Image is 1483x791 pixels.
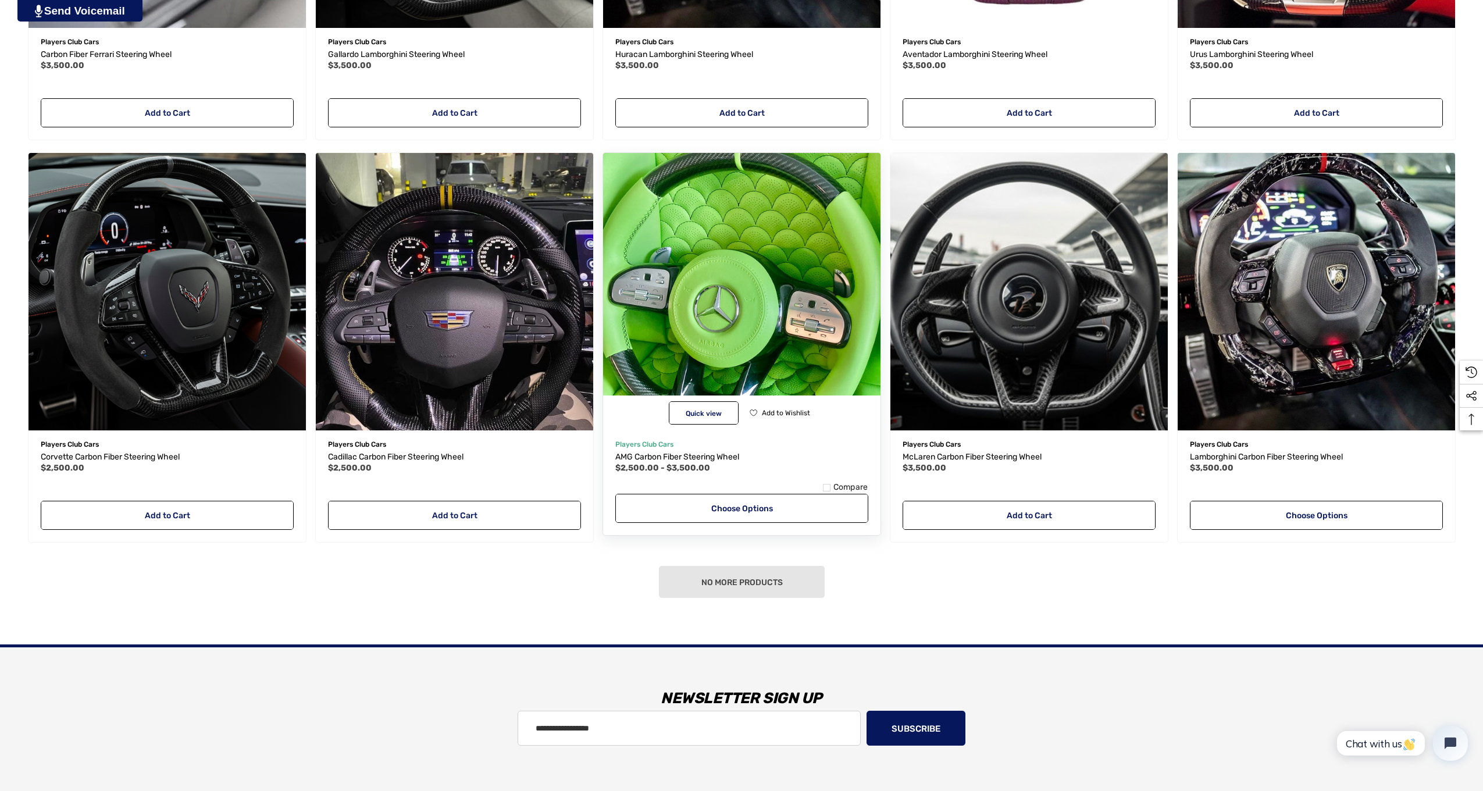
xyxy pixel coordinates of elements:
a: McLaren Carbon Fiber Steering Wheel,$3,500.00 [903,450,1156,464]
a: Huracan Lamborghini Steering Wheel,$3,500.00 [615,48,868,62]
span: $2,500.00 - $3,500.00 [615,463,710,473]
a: Add to Cart [328,501,581,530]
span: Huracan Lamborghini Steering Wheel [615,49,753,59]
a: Urus Lamborghini Steering Wheel,$3,500.00 [1190,48,1443,62]
span: AMG Carbon Fiber Steering Wheel [615,452,739,462]
img: Carbon Fiber Cadillac Steering Wheel [316,153,593,430]
p: Players Club Cars [41,437,294,452]
span: $3,500.00 [615,60,659,70]
a: Add to Cart [903,98,1156,127]
a: Carbon Fiber Ferrari Steering Wheel,$3,500.00 [41,48,294,62]
span: Add to Wishlist [762,409,810,417]
span: Aventador Lamborghini Steering Wheel [903,49,1047,59]
a: Lamborghini Carbon Fiber Steering Wheel,$3,500.00 [1178,153,1455,430]
a: Corvette Carbon Fiber Steering Wheel,$2,500.00 [41,450,294,464]
span: Gallardo Lamborghini Steering Wheel [328,49,465,59]
span: Carbon Fiber Ferrari Steering Wheel [41,49,172,59]
img: PjwhLS0gR2VuZXJhdG9yOiBHcmF2aXQuaW8gLS0+PHN2ZyB4bWxucz0iaHR0cDovL3d3dy53My5vcmcvMjAwMC9zdmciIHhtb... [35,5,42,17]
span: $3,500.00 [1190,463,1234,473]
p: Players Club Cars [903,34,1156,49]
span: Urus Lamborghini Steering Wheel [1190,49,1313,59]
span: Corvette Carbon Fiber Steering Wheel [41,452,180,462]
img: Carbon Fiber McLaren 720S Steering Wheel [890,153,1168,430]
span: $3,500.00 [41,60,84,70]
svg: Social Media [1466,390,1477,402]
a: Choose Options [1190,501,1443,530]
p: Players Club Cars [615,34,868,49]
nav: pagination [23,566,1460,598]
a: Add to Cart [903,501,1156,530]
span: $2,500.00 [328,463,372,473]
a: AMG Carbon Fiber Steering Wheel,Price range from $2,500.00 to $3,500.00 [615,450,868,464]
img: Huracan Lamborghini Steering Wheel [1178,153,1455,430]
a: Add to Cart [1190,98,1443,127]
img: Mercedes AMG Steering Wheel [589,139,894,444]
h3: Newsletter Sign Up [151,681,1332,716]
p: Players Club Cars [41,34,294,49]
a: Gallardo Lamborghini Steering Wheel,$3,500.00 [328,48,581,62]
span: McLaren Carbon Fiber Steering Wheel [903,452,1042,462]
a: Add to Cart [41,98,294,127]
span: Lamborghini Carbon Fiber Steering Wheel [1190,452,1343,462]
a: Cadillac Carbon Fiber Steering Wheel,$2,500.00 [328,450,581,464]
span: Compare [833,482,868,493]
iframe: Tidio Chat [1324,716,1478,771]
a: McLaren Carbon Fiber Steering Wheel,$3,500.00 [890,153,1168,430]
a: Add to Cart [41,501,294,530]
a: Cadillac Carbon Fiber Steering Wheel,$2,500.00 [316,153,593,430]
p: Players Club Cars [328,437,581,452]
button: Wishlist [745,401,814,425]
span: $3,500.00 [903,60,946,70]
a: AMG Carbon Fiber Steering Wheel,Price range from $2,500.00 to $3,500.00 [603,153,880,430]
span: $3,500.00 [903,463,946,473]
svg: Top [1460,414,1483,425]
button: Quick View [669,401,739,425]
a: Lamborghini Carbon Fiber Steering Wheel,$3,500.00 [1190,450,1443,464]
a: Add to Cart [615,98,868,127]
span: $2,500.00 [41,463,84,473]
a: Choose Options [615,494,868,523]
p: Players Club Cars [615,437,868,452]
a: Aventador Lamborghini Steering Wheel,$3,500.00 [903,48,1156,62]
a: Add to Cart [328,98,581,127]
p: Players Club Cars [1190,437,1443,452]
a: Corvette Carbon Fiber Steering Wheel,$2,500.00 [28,153,306,430]
p: Players Club Cars [903,437,1156,452]
span: $3,500.00 [1190,60,1234,70]
svg: Recently Viewed [1466,366,1477,378]
span: Quick view [686,409,722,418]
p: Players Club Cars [1190,34,1443,49]
span: $3,500.00 [328,60,372,70]
img: Carbon Fiber Corvette C8 Steering Wheel [28,153,306,430]
p: Players Club Cars [328,34,581,49]
span: Cadillac Carbon Fiber Steering Wheel [328,452,464,462]
button: Subscribe [867,711,965,746]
